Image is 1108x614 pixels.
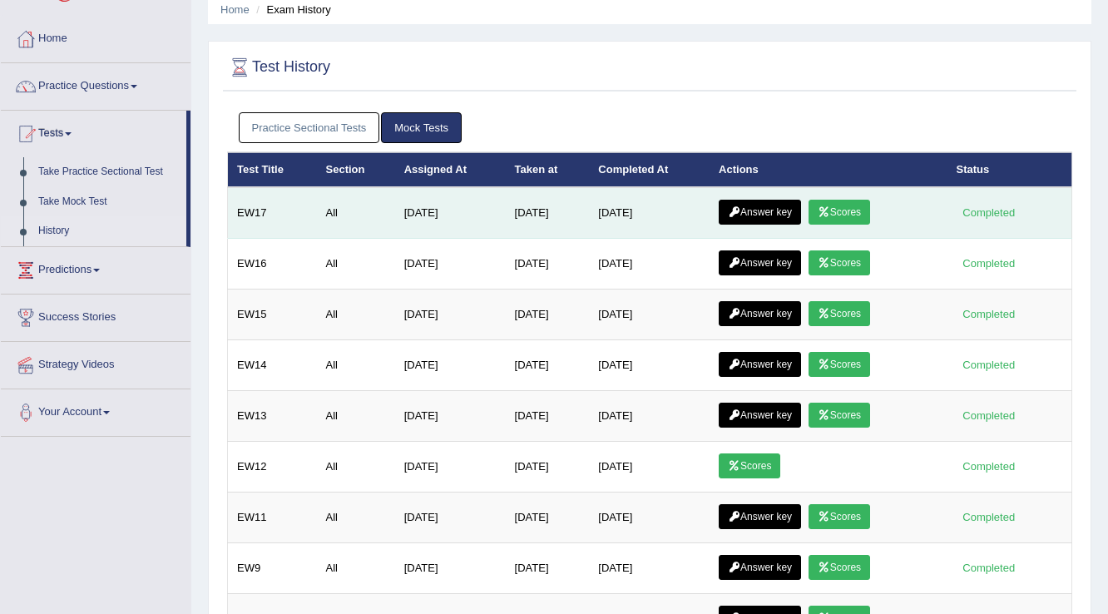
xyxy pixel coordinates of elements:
td: [DATE] [589,493,710,543]
div: Completed [957,305,1021,323]
a: Scores [719,453,780,478]
td: [DATE] [506,290,590,340]
a: Scores [809,352,870,377]
td: All [317,391,395,442]
td: [DATE] [395,239,506,290]
td: All [317,442,395,493]
td: [DATE] [589,543,710,594]
a: Take Mock Test [31,187,186,217]
a: Scores [809,200,870,225]
td: [DATE] [506,187,590,239]
div: Completed [957,356,1021,374]
td: [DATE] [506,543,590,594]
th: Status [947,152,1072,187]
td: [DATE] [395,543,506,594]
div: Completed [957,407,1021,424]
a: Answer key [719,403,801,428]
a: Home [220,3,250,16]
td: EW9 [228,543,317,594]
td: [DATE] [589,340,710,391]
td: All [317,290,395,340]
td: [DATE] [506,493,590,543]
a: Your Account [1,389,190,431]
th: Section [317,152,395,187]
th: Actions [710,152,947,187]
td: [DATE] [589,442,710,493]
td: All [317,493,395,543]
td: EW14 [228,340,317,391]
th: Assigned At [395,152,506,187]
div: Completed [957,559,1021,577]
a: Home [1,16,190,57]
td: [DATE] [395,391,506,442]
td: [DATE] [395,290,506,340]
a: Answer key [719,555,801,580]
td: [DATE] [395,340,506,391]
a: Tests [1,111,186,152]
a: Scores [809,504,870,529]
td: [DATE] [395,493,506,543]
td: [DATE] [395,187,506,239]
td: [DATE] [506,239,590,290]
td: EW17 [228,187,317,239]
td: All [317,340,395,391]
td: EW11 [228,493,317,543]
div: Completed [957,508,1021,526]
td: All [317,543,395,594]
a: Answer key [719,504,801,529]
td: All [317,239,395,290]
td: EW15 [228,290,317,340]
td: All [317,187,395,239]
a: History [31,216,186,246]
td: [DATE] [589,187,710,239]
h2: Test History [227,55,330,80]
td: EW13 [228,391,317,442]
a: Take Practice Sectional Test [31,157,186,187]
td: [DATE] [589,391,710,442]
td: [DATE] [506,340,590,391]
a: Predictions [1,247,190,289]
a: Scores [809,403,870,428]
a: Answer key [719,250,801,275]
a: Answer key [719,352,801,377]
a: Practice Questions [1,63,190,105]
th: Test Title [228,152,317,187]
div: Completed [957,204,1021,221]
a: Scores [809,555,870,580]
div: Completed [957,255,1021,272]
a: Answer key [719,200,801,225]
a: Scores [809,301,870,326]
a: Answer key [719,301,801,326]
th: Taken at [506,152,590,187]
td: [DATE] [589,239,710,290]
a: Mock Tests [381,112,462,143]
td: EW12 [228,442,317,493]
a: Strategy Videos [1,342,190,384]
a: Practice Sectional Tests [239,112,380,143]
a: Scores [809,250,870,275]
td: [DATE] [589,290,710,340]
a: Success Stories [1,295,190,336]
div: Completed [957,458,1021,475]
td: [DATE] [395,442,506,493]
th: Completed At [589,152,710,187]
li: Exam History [252,2,331,17]
td: EW16 [228,239,317,290]
td: [DATE] [506,391,590,442]
td: [DATE] [506,442,590,493]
